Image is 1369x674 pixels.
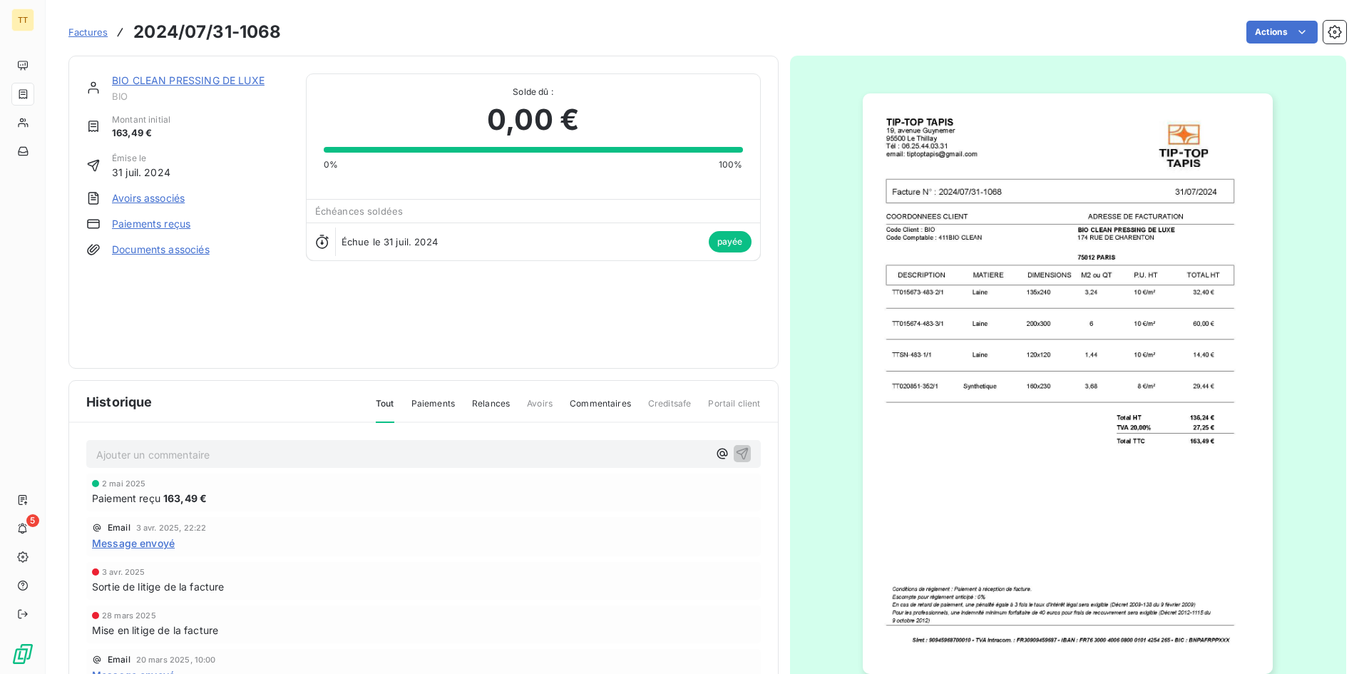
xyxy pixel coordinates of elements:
span: 28 mars 2025 [102,611,156,620]
span: Portail client [708,397,760,422]
a: Paiements reçus [112,217,190,231]
span: Mise en litige de la facture [92,623,218,638]
span: 5 [26,514,39,527]
span: Paiement reçu [92,491,160,506]
img: Logo LeanPay [11,643,34,665]
span: payée [709,231,752,252]
a: Avoirs associés [112,191,185,205]
button: Actions [1246,21,1318,44]
a: Documents associés [112,242,210,257]
span: 0% [324,158,338,171]
span: Factures [68,26,108,38]
span: 163,49 € [163,491,207,506]
span: Creditsafe [648,397,692,422]
span: BIO [112,91,289,102]
span: 0,00 € [487,98,579,141]
span: Solde dû : [324,86,743,98]
span: Échéances soldées [315,205,404,217]
span: Historique [86,392,153,412]
span: Email [108,655,130,664]
span: 3 avr. 2025, 22:22 [136,524,207,532]
span: Relances [472,397,510,422]
a: BIO CLEAN PRESSING DE LUXE [112,74,265,86]
span: Message envoyé [92,536,175,551]
span: Montant initial [112,113,170,126]
span: 100% [719,158,743,171]
h3: 2024/07/31-1068 [133,19,281,45]
span: 31 juil. 2024 [112,165,170,180]
span: 20 mars 2025, 10:00 [136,655,216,664]
span: Émise le [112,152,170,165]
iframe: Intercom live chat [1321,626,1355,660]
span: Tout [376,397,394,423]
span: Avoirs [527,397,553,422]
span: Sortie de litige de la facture [92,579,225,594]
a: Factures [68,25,108,39]
span: Paiements [411,397,455,422]
span: 2 mai 2025 [102,479,146,488]
span: Email [108,524,130,532]
span: Commentaires [570,397,631,422]
div: TT [11,9,34,31]
span: Échue le 31 juil. 2024 [342,236,438,247]
span: 163,49 € [112,126,170,141]
img: invoice_thumbnail [863,93,1273,674]
span: 3 avr. 2025 [102,568,145,576]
